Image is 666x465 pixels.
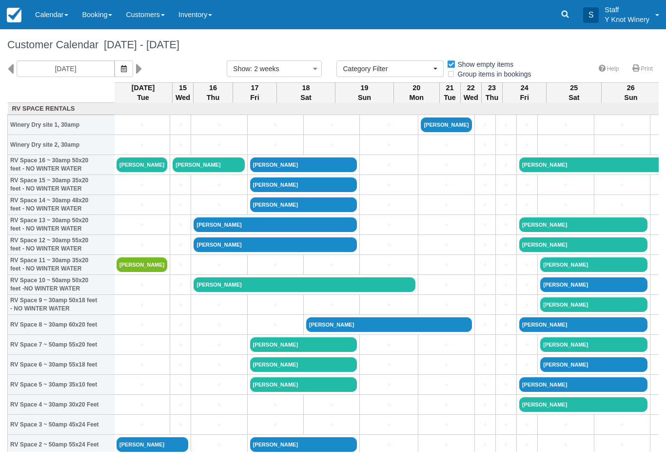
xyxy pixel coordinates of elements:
[540,257,647,272] a: [PERSON_NAME]
[519,397,647,412] a: [PERSON_NAME]
[117,380,167,390] a: +
[362,360,415,370] a: +
[306,260,357,270] a: +
[173,400,188,410] a: +
[194,440,244,450] a: +
[194,260,244,270] a: +
[597,200,647,210] a: +
[362,240,415,250] a: +
[421,260,471,270] a: +
[117,120,167,130] a: +
[362,260,415,270] a: +
[477,140,493,150] a: +
[362,140,415,150] a: +
[362,180,415,190] a: +
[477,320,493,330] a: +
[498,180,514,190] a: +
[194,300,244,310] a: +
[477,420,493,430] a: +
[250,320,301,330] a: +
[194,340,244,350] a: +
[233,82,276,103] th: 17 Fri
[593,62,625,76] a: Help
[540,140,591,150] a: +
[540,200,591,210] a: +
[173,340,188,350] a: +
[250,437,357,452] a: [PERSON_NAME]
[477,360,493,370] a: +
[447,57,520,72] label: Show empty items
[336,60,444,77] button: Category Filter
[498,220,514,230] a: +
[8,155,115,175] th: RV Space 16 ~ 30amp 50x20 feet - NO WINTER WATER
[227,60,322,77] button: Show: 2 weeks
[117,420,167,430] a: +
[439,82,460,103] th: 21 Tue
[250,357,357,372] a: [PERSON_NAME]
[173,300,188,310] a: +
[194,200,244,210] a: +
[421,140,471,150] a: +
[250,65,279,73] span: : 2 weeks
[117,220,167,230] a: +
[477,400,493,410] a: +
[250,260,301,270] a: +
[194,400,244,410] a: +
[306,300,357,310] a: +
[173,260,188,270] a: +
[194,237,357,252] a: [PERSON_NAME]
[498,420,514,430] a: +
[547,82,602,103] th: 25 Sat
[8,275,115,295] th: RV Space 10 ~ 50amp 50x20 feet -NO WINTER WATER
[173,420,188,430] a: +
[117,200,167,210] a: +
[250,300,301,310] a: +
[519,300,535,310] a: +
[540,120,591,130] a: +
[421,160,471,170] a: +
[8,375,115,395] th: RV Space 5 ~ 30amp 35x10 feet
[173,320,188,330] a: +
[498,240,514,250] a: +
[250,140,301,150] a: +
[421,440,471,450] a: +
[250,197,357,212] a: [PERSON_NAME]
[540,337,647,352] a: [PERSON_NAME]
[362,120,415,130] a: +
[503,82,547,103] th: 24 Fri
[173,120,188,130] a: +
[7,8,21,22] img: checkfront-main-nav-mini-logo.png
[277,82,335,103] th: 18 Sat
[194,120,244,130] a: +
[8,355,115,375] th: RV Space 6 ~ 30amp 55x18 feet
[477,200,493,210] a: +
[627,62,659,76] a: Print
[173,157,244,172] a: [PERSON_NAME]
[8,255,115,275] th: RV Space 11 ~ 30amp 35x20 feet - NO WINTER WATER
[421,300,471,310] a: +
[117,360,167,370] a: +
[194,140,244,150] a: +
[194,217,357,232] a: [PERSON_NAME]
[250,400,301,410] a: +
[8,235,115,255] th: RV Space 12 ~ 30amp 55x20 feet - NO WINTER WATER
[481,82,502,103] th: 23 Thu
[498,140,514,150] a: +
[306,317,472,332] a: [PERSON_NAME]
[362,160,415,170] a: +
[173,200,188,210] a: +
[117,157,167,172] a: [PERSON_NAME]
[306,420,357,430] a: +
[306,120,357,130] a: +
[233,65,250,73] span: Show
[306,140,357,150] a: +
[498,200,514,210] a: +
[306,400,357,410] a: +
[8,395,115,415] th: RV Space 4 ~ 30amp 30x20 Feet
[117,437,188,452] a: [PERSON_NAME]
[447,60,521,67] span: Show empty items
[498,160,514,170] a: +
[8,115,115,135] th: Winery Dry site 1, 30amp
[173,380,188,390] a: +
[421,220,471,230] a: +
